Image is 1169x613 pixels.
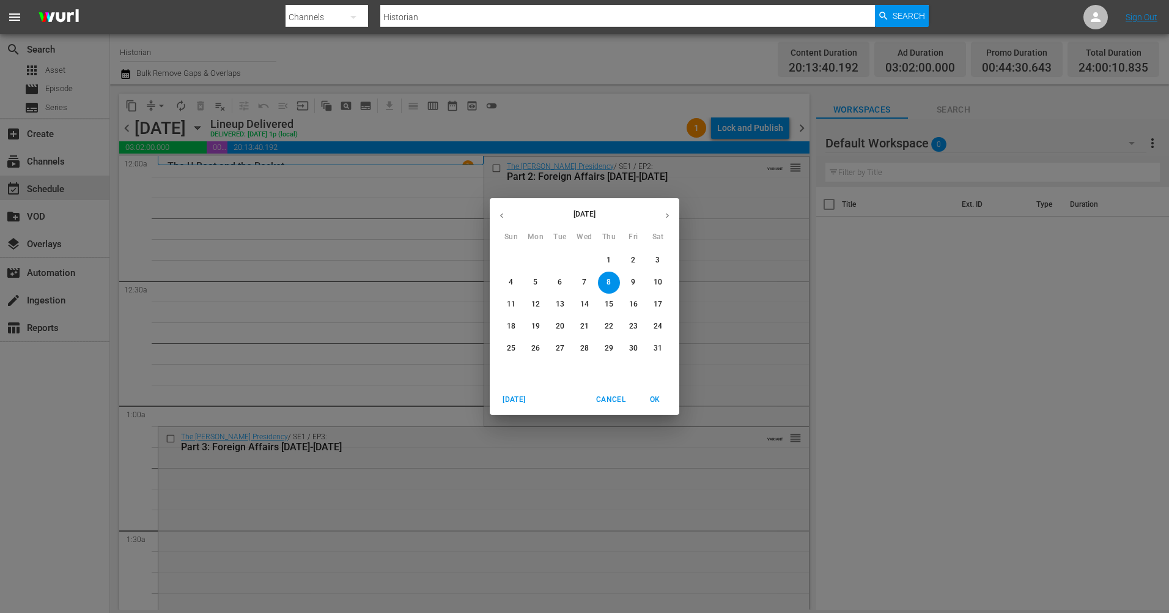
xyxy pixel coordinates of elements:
p: 3 [655,255,660,266]
p: 30 [629,343,638,354]
button: 16 [622,294,644,316]
button: 27 [549,338,571,360]
p: 7 [582,277,586,288]
button: 17 [647,294,669,316]
button: 9 [622,272,644,294]
p: 5 [533,277,537,288]
button: 5 [525,272,547,294]
span: Cancel [596,393,625,406]
p: 26 [531,343,540,354]
span: Mon [525,231,547,243]
button: 1 [598,250,620,272]
p: 22 [605,321,613,332]
p: 24 [654,321,662,332]
button: 2 [622,250,644,272]
p: [DATE] [514,209,655,220]
button: 12 [525,294,547,316]
button: 14 [573,294,596,316]
p: 27 [556,343,564,354]
img: ans4CAIJ8jUAAAAAAAAAAAAAAAAAAAAAAAAgQb4GAAAAAAAAAAAAAAAAAAAAAAAAJMjXAAAAAAAAAAAAAAAAAAAAAAAAgAT5G... [29,3,88,32]
button: 7 [573,272,596,294]
button: 15 [598,294,620,316]
span: Search [893,5,925,27]
span: [DATE] [500,393,529,406]
button: 24 [647,316,669,338]
button: 10 [647,272,669,294]
p: 19 [531,321,540,332]
p: 20 [556,321,564,332]
span: OK [640,393,669,406]
p: 25 [507,343,515,354]
p: 15 [605,299,613,310]
span: Sat [647,231,669,243]
span: Fri [622,231,644,243]
a: Sign Out [1126,12,1157,22]
p: 23 [629,321,638,332]
p: 2 [631,255,635,266]
button: OK [635,390,674,410]
button: 20 [549,316,571,338]
button: 3 [647,250,669,272]
p: 16 [629,299,638,310]
p: 6 [558,277,562,288]
p: 9 [631,277,635,288]
p: 13 [556,299,564,310]
button: 23 [622,316,644,338]
button: 30 [622,338,644,360]
button: 19 [525,316,547,338]
button: 4 [500,272,522,294]
span: Thu [598,231,620,243]
p: 29 [605,343,613,354]
p: 21 [580,321,589,332]
span: menu [7,10,22,24]
button: 26 [525,338,547,360]
span: Wed [573,231,596,243]
button: 11 [500,294,522,316]
p: 4 [509,277,513,288]
p: 14 [580,299,589,310]
button: Cancel [591,390,630,410]
p: 18 [507,321,515,332]
p: 11 [507,299,515,310]
button: 22 [598,316,620,338]
p: 12 [531,299,540,310]
button: 8 [598,272,620,294]
button: 21 [573,316,596,338]
p: 1 [607,255,611,266]
p: 28 [580,343,589,354]
button: 29 [598,338,620,360]
button: 25 [500,338,522,360]
button: 28 [573,338,596,360]
span: Tue [549,231,571,243]
button: 6 [549,272,571,294]
button: [DATE] [495,390,534,410]
p: 10 [654,277,662,288]
p: 31 [654,343,662,354]
p: 17 [654,299,662,310]
button: 18 [500,316,522,338]
button: 13 [549,294,571,316]
p: 8 [607,277,611,288]
button: 31 [647,338,669,360]
span: Sun [500,231,522,243]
